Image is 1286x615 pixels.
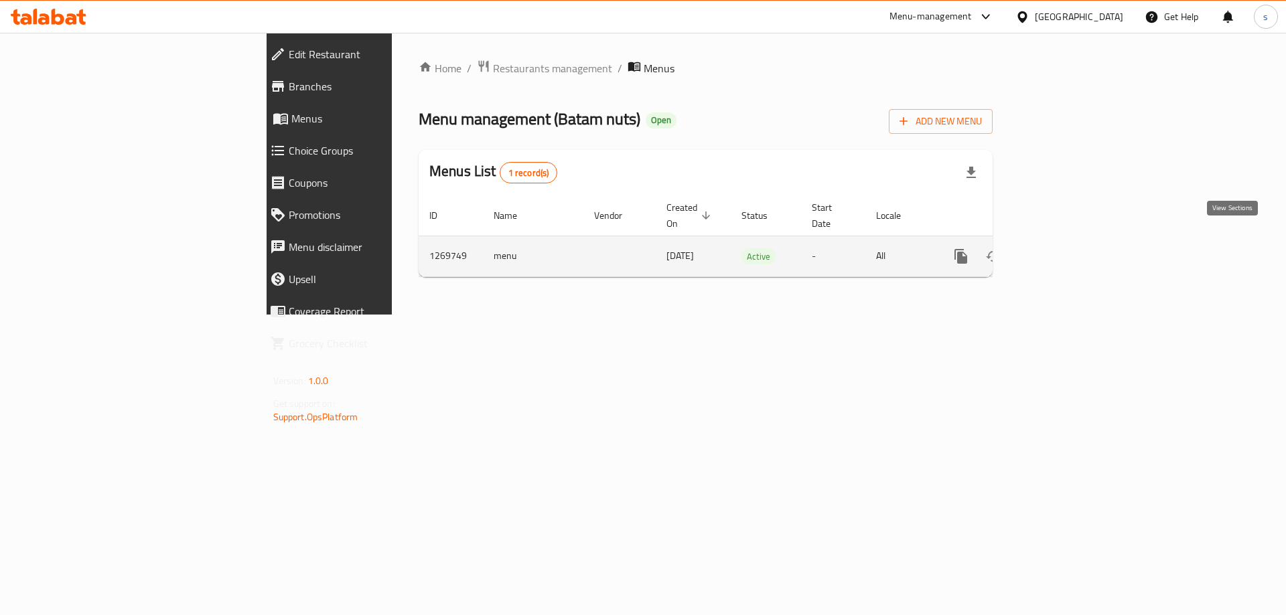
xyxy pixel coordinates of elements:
[876,207,918,224] span: Locale
[934,195,1084,236] th: Actions
[289,78,471,94] span: Branches
[812,199,849,232] span: Start Date
[259,38,482,70] a: Edit Restaurant
[483,236,583,276] td: menu
[889,109,993,134] button: Add New Menu
[291,110,471,126] span: Menus
[741,248,776,264] div: Active
[429,161,557,183] h2: Menus List
[500,167,557,179] span: 1 record(s)
[865,236,934,276] td: All
[955,157,987,189] div: Export file
[259,102,482,135] a: Menus
[666,199,715,232] span: Created On
[259,295,482,327] a: Coverage Report
[289,46,471,62] span: Edit Restaurant
[289,271,471,287] span: Upsell
[618,60,622,76] li: /
[1263,9,1268,24] span: s
[644,60,674,76] span: Menus
[259,70,482,102] a: Branches
[1035,9,1123,24] div: [GEOGRAPHIC_DATA]
[259,327,482,359] a: Grocery Checklist
[259,231,482,263] a: Menu disclaimer
[477,60,612,77] a: Restaurants management
[429,207,455,224] span: ID
[289,175,471,191] span: Coupons
[741,249,776,264] span: Active
[289,303,471,319] span: Coverage Report
[646,114,676,126] span: Open
[900,113,982,130] span: Add New Menu
[666,247,694,264] span: [DATE]
[646,112,676,128] div: Open
[289,239,471,255] span: Menu disclaimer
[493,60,612,76] span: Restaurants management
[494,207,534,224] span: Name
[308,372,329,389] span: 1.0.0
[273,395,335,412] span: Get support on:
[741,207,785,224] span: Status
[594,207,640,224] span: Vendor
[289,143,471,159] span: Choice Groups
[273,408,358,426] a: Support.OpsPlatform
[259,167,482,199] a: Coupons
[289,335,471,351] span: Grocery Checklist
[259,135,482,167] a: Choice Groups
[289,207,471,223] span: Promotions
[889,9,972,25] div: Menu-management
[500,162,558,183] div: Total records count
[419,60,993,77] nav: breadcrumb
[977,240,1009,272] button: Change Status
[945,240,977,272] button: more
[259,199,482,231] a: Promotions
[419,195,1084,277] table: enhanced table
[801,236,865,276] td: -
[273,372,306,389] span: Version:
[259,263,482,295] a: Upsell
[419,104,640,134] span: Menu management ( Batam nuts )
